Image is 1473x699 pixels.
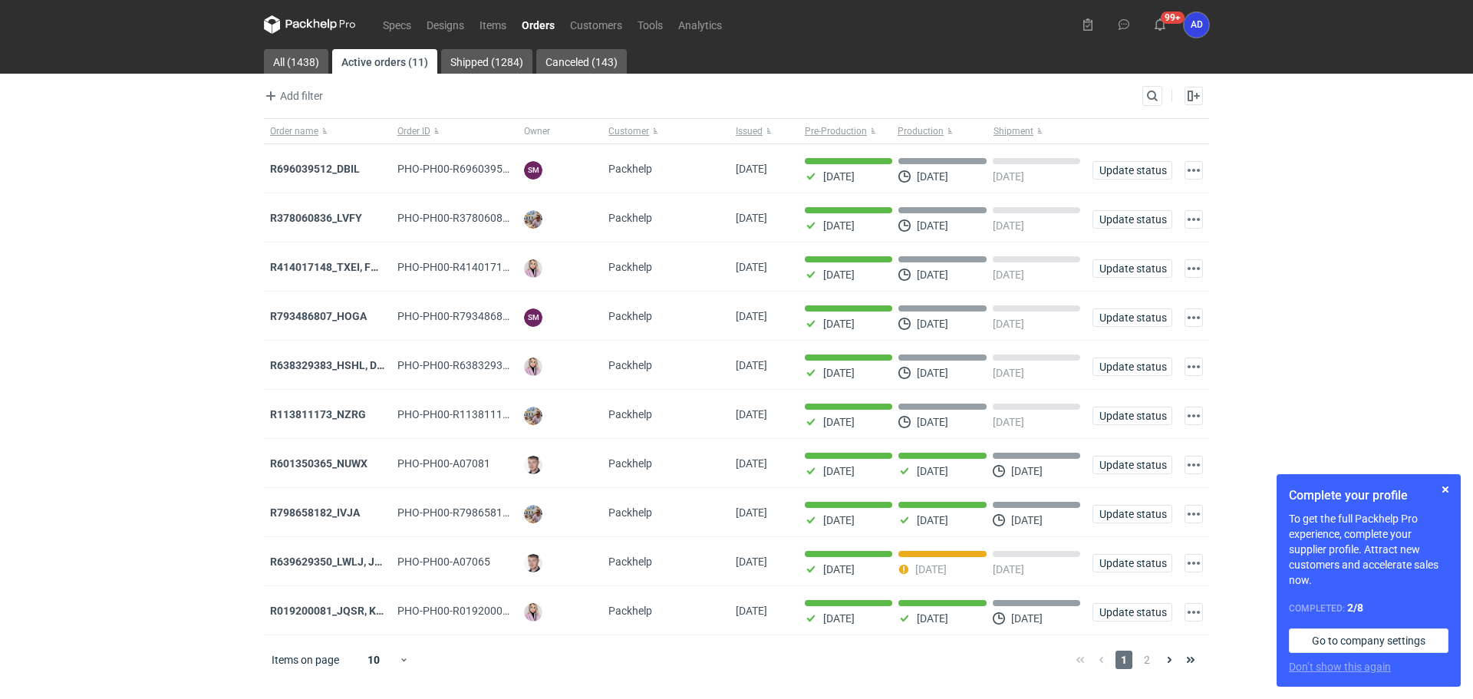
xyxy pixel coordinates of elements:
[1099,460,1165,470] span: Update status
[736,605,767,617] span: 31/07/2025
[270,605,395,617] strong: R019200081_JQSR, KAYL
[1436,480,1455,499] button: Skip for now
[524,554,542,572] img: Maciej Sikora
[1011,612,1043,625] p: [DATE]
[736,125,763,137] span: Issued
[608,506,652,519] span: Packhelp
[1092,603,1172,622] button: Update status
[608,408,652,420] span: Packhelp
[994,125,1033,137] span: Shipment
[608,125,649,137] span: Customer
[261,87,324,105] button: Add filter
[1185,505,1203,523] button: Actions
[524,505,542,523] img: Michał Palasek
[917,170,948,183] p: [DATE]
[1092,554,1172,572] button: Update status
[1289,628,1448,653] a: Go to company settings
[524,259,542,278] img: Klaudia Wiśniewska
[730,119,799,143] button: Issued
[1185,407,1203,425] button: Actions
[1289,600,1448,616] div: Completed:
[524,161,542,180] figcaption: SM
[397,506,542,519] span: PHO-PH00-R798658182_IVJA
[441,49,532,74] a: Shipped (1284)
[270,556,398,568] a: R639629350_LWLJ, JGWC
[270,310,367,322] a: R793486807_HOGA
[823,170,855,183] p: [DATE]
[270,261,423,273] strong: R414017148_TXEI, FODU, EARC
[917,219,948,232] p: [DATE]
[917,367,948,379] p: [DATE]
[1185,259,1203,278] button: Actions
[397,261,607,273] span: PHO-PH00-R414017148_TXEI,-FODU,-EARC
[993,563,1024,575] p: [DATE]
[1092,456,1172,474] button: Update status
[1289,659,1391,674] button: Don’t show this again
[823,416,855,428] p: [DATE]
[270,359,397,371] a: R638329383_HSHL, DETO
[608,457,652,470] span: Packhelp
[1099,410,1165,421] span: Update status
[397,556,490,568] span: PHO-PH00-A07065
[1115,651,1132,669] span: 1
[823,219,855,232] p: [DATE]
[823,612,855,625] p: [DATE]
[1099,558,1165,569] span: Update status
[524,456,542,474] img: Maciej Sikora
[990,119,1086,143] button: Shipment
[823,514,855,526] p: [DATE]
[1092,308,1172,327] button: Update status
[270,212,362,224] a: R378060836_LVFY
[397,163,542,175] span: PHO-PH00-R696039512_DBIL
[1347,602,1363,614] strong: 2 / 8
[1185,161,1203,180] button: Actions
[608,163,652,175] span: Packhelp
[608,310,652,322] span: Packhelp
[524,407,542,425] img: Michał Palasek
[736,261,767,273] span: 12/08/2025
[272,652,339,668] span: Items on page
[1185,456,1203,474] button: Actions
[349,649,399,671] div: 10
[602,119,730,143] button: Customer
[823,318,855,330] p: [DATE]
[608,605,652,617] span: Packhelp
[270,457,367,470] a: R601350365_NUWX
[736,408,767,420] span: 07/08/2025
[524,603,542,622] img: Klaudia Wiśniewska
[1099,607,1165,618] span: Update status
[397,125,430,137] span: Order ID
[397,605,634,617] span: PHO-PH00-R019200081_JQSR,-KAYL
[1185,210,1203,229] button: Actions
[799,119,895,143] button: Pre-Production
[270,408,366,420] a: R113811173_NZRG
[1092,407,1172,425] button: Update status
[895,119,990,143] button: Production
[736,212,767,224] span: 20/08/2025
[917,269,948,281] p: [DATE]
[1139,651,1155,669] span: 2
[993,416,1024,428] p: [DATE]
[524,358,542,376] img: Klaudia Wiśniewska
[1099,509,1165,519] span: Update status
[1289,486,1448,505] h1: Complete your profile
[1092,259,1172,278] button: Update status
[397,408,548,420] span: PHO-PH00-R113811173_NZRG
[270,506,360,519] strong: R798658182_IVJA
[671,15,730,34] a: Analytics
[524,308,542,327] figcaption: SM
[472,15,514,34] a: Items
[1092,505,1172,523] button: Update status
[514,15,562,34] a: Orders
[993,269,1024,281] p: [DATE]
[1092,210,1172,229] button: Update status
[823,563,855,575] p: [DATE]
[915,563,947,575] p: [DATE]
[1185,358,1203,376] button: Actions
[264,15,356,34] svg: Packhelp Pro
[524,125,550,137] span: Owner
